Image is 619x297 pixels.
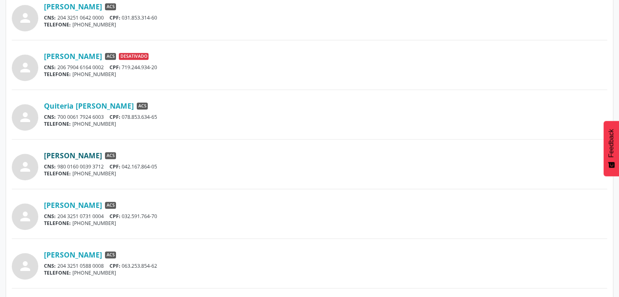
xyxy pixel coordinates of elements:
[44,151,102,160] a: [PERSON_NAME]
[44,64,607,71] div: 206 7904 6164 0002 719.244.934-20
[44,14,607,21] div: 204 3251 0642 0000 031.853.314-60
[44,250,102,259] a: [PERSON_NAME]
[44,21,71,28] span: TELEFONE:
[44,170,607,177] div: [PHONE_NUMBER]
[44,52,102,61] a: [PERSON_NAME]
[44,213,607,220] div: 204 3251 0731 0004 032.591.764-70
[109,64,120,71] span: CPF:
[44,71,607,78] div: [PHONE_NUMBER]
[18,259,33,273] i: person
[608,129,615,157] span: Feedback
[109,262,120,269] span: CPF:
[44,262,56,269] span: CNS:
[18,60,33,75] i: person
[44,269,607,276] div: [PHONE_NUMBER]
[105,152,116,159] span: ACS
[137,103,148,110] span: ACS
[44,64,56,71] span: CNS:
[44,201,102,210] a: [PERSON_NAME]
[604,121,619,176] button: Feedback - Mostrar pesquisa
[44,21,607,28] div: [PHONE_NUMBER]
[18,209,33,224] i: person
[44,163,56,170] span: CNS:
[44,170,71,177] span: TELEFONE:
[44,220,607,227] div: [PHONE_NUMBER]
[119,53,149,60] span: Desativado
[44,14,56,21] span: CNS:
[18,110,33,124] i: person
[105,202,116,209] span: ACS
[105,251,116,259] span: ACS
[44,101,134,110] a: Quiteria [PERSON_NAME]
[44,120,71,127] span: TELEFONE:
[44,220,71,227] span: TELEFONE:
[44,213,56,220] span: CNS:
[18,11,33,25] i: person
[44,71,71,78] span: TELEFONE:
[109,213,120,220] span: CPF:
[109,163,120,170] span: CPF:
[109,14,120,21] span: CPF:
[44,114,56,120] span: CNS:
[109,114,120,120] span: CPF:
[44,163,607,170] div: 980 0160 0039 3712 042.167.864-05
[44,269,71,276] span: TELEFONE:
[105,3,116,11] span: ACS
[44,2,102,11] a: [PERSON_NAME]
[105,53,116,60] span: ACS
[18,159,33,174] i: person
[44,114,607,120] div: 700 0061 7924 6003 078.853.634-65
[44,120,607,127] div: [PHONE_NUMBER]
[44,262,607,269] div: 204 3251 0588 0008 063.253.854-62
